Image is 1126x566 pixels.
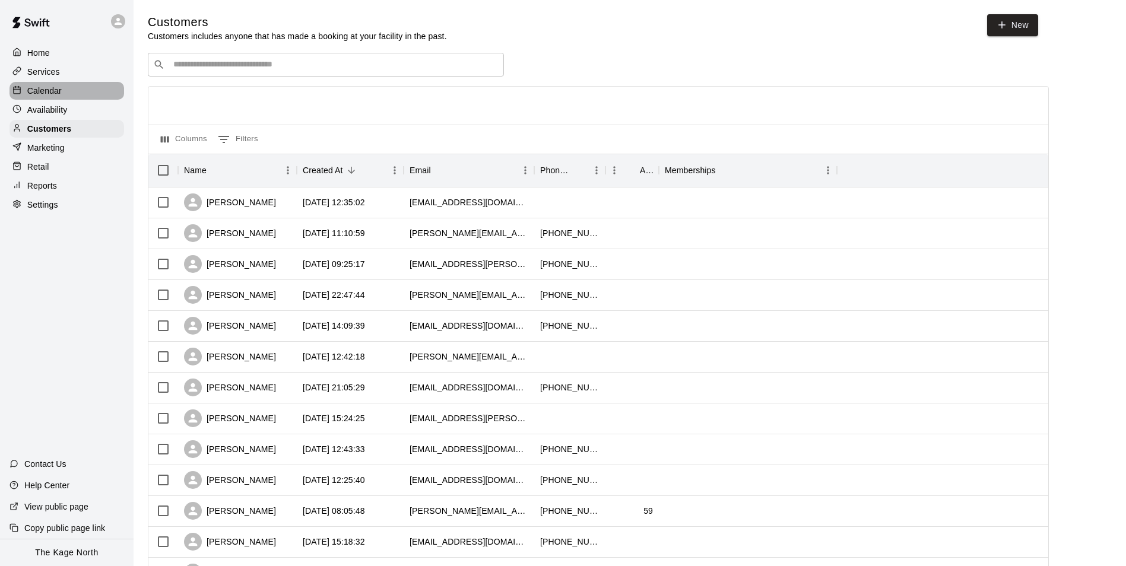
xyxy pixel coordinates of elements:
div: +31645372132 [540,258,600,270]
div: [PERSON_NAME] [184,348,276,365]
p: Calendar [27,85,62,97]
div: Created At [303,154,343,187]
div: 2025-08-13 14:09:39 [303,320,365,332]
button: Menu [516,161,534,179]
div: paige.arseneau@live.ca [410,227,528,239]
div: [PERSON_NAME] [184,533,276,551]
div: rongreensales@live.ca [410,381,528,393]
p: Availability [27,104,68,116]
div: +17058288715 [540,320,600,332]
div: claire.courbetosborne@gmail.com [410,536,528,548]
div: +17053313449 [540,443,600,455]
p: Retail [27,161,49,173]
div: [PERSON_NAME] [184,502,276,520]
a: Calendar [9,82,124,100]
button: Show filters [215,130,261,149]
div: Age [605,154,659,187]
div: [PERSON_NAME] [184,255,276,273]
div: 2025-08-12 21:05:29 [303,381,365,393]
button: Select columns [158,130,210,149]
div: brooke.lynn89@hotmail.com [410,320,528,332]
div: 2025-08-14 09:25:17 [303,258,365,270]
div: Age [640,154,653,187]
button: Menu [386,161,404,179]
div: [PERSON_NAME] [184,286,276,304]
h5: Customers [148,14,447,30]
div: 2025-08-13 12:42:18 [303,351,365,363]
div: 2025-08-14 11:10:59 [303,227,365,239]
div: +17053238992 [540,381,600,393]
p: Marketing [27,142,65,154]
div: [PERSON_NAME] [184,224,276,242]
p: Reports [27,180,57,192]
div: 2025-08-14 12:35:02 [303,196,365,208]
button: Menu [279,161,297,179]
div: t_doret@live.ca [410,474,528,486]
div: 2025-08-12 12:25:40 [303,474,365,486]
div: +17052410665 [540,227,600,239]
a: Services [9,63,124,81]
div: Created At [297,154,404,187]
a: Availability [9,101,124,119]
button: Sort [207,162,223,179]
a: Home [9,44,124,62]
div: mike_o@sympatico.ca [410,505,528,517]
div: gloria.baccipuhl@yahoo.ca [410,289,528,301]
div: Search customers by name or email [148,53,504,77]
a: New [987,14,1038,36]
div: Phone Number [540,154,571,187]
button: Menu [588,161,605,179]
div: Memberships [665,154,716,187]
div: john@dealerreserve.com [410,351,528,363]
button: Sort [343,162,360,179]
button: Sort [716,162,732,179]
p: Customers [27,123,71,135]
p: Customers includes anyone that has made a booking at your facility in the past. [148,30,447,42]
button: Sort [623,162,640,179]
div: +14167065168 [540,289,600,301]
p: Help Center [24,479,69,491]
div: [PERSON_NAME] [184,471,276,489]
p: Contact Us [24,458,66,470]
button: Menu [819,161,837,179]
div: ryanemcgonigle@gmail.com [410,196,528,208]
div: 59 [643,505,653,517]
div: b_krieger@rogers.com [410,412,528,424]
div: +14169030136 [540,536,600,548]
div: 2025-08-12 15:24:25 [303,412,365,424]
p: Home [27,47,50,59]
p: Settings [27,199,58,211]
div: Name [178,154,297,187]
div: Email [404,154,534,187]
div: 2025-08-12 12:43:33 [303,443,365,455]
a: Marketing [9,139,124,157]
p: The Kage North [35,546,99,559]
div: l_close@yahoo.com [410,443,528,455]
div: [PERSON_NAME] [184,409,276,427]
button: Menu [605,161,623,179]
p: Services [27,66,60,78]
a: Customers [9,120,124,138]
div: Email [410,154,431,187]
div: [PERSON_NAME] [184,317,276,335]
button: Sort [571,162,588,179]
button: Sort [431,162,448,179]
div: 2025-06-20 08:05:48 [303,505,365,517]
div: lb.peters@gmail.com [410,258,528,270]
div: [PERSON_NAME] [184,193,276,211]
p: Copy public page link [24,522,105,534]
div: [PERSON_NAME] [184,379,276,396]
a: Retail [9,158,124,176]
p: View public page [24,501,88,513]
div: Reports [9,177,124,195]
a: Settings [9,196,124,214]
div: 2025-08-13 22:47:44 [303,289,365,301]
